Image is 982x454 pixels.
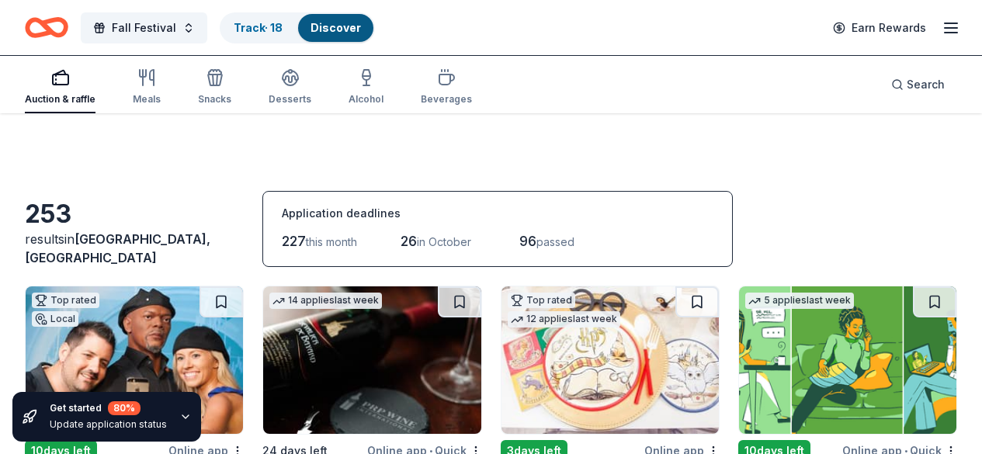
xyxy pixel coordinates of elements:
div: 80 % [108,401,141,415]
button: Snacks [198,62,231,113]
button: Alcohol [349,62,383,113]
span: in [25,231,210,265]
div: 14 applies last week [269,293,382,309]
button: Desserts [269,62,311,113]
div: Local [32,311,78,327]
button: Auction & raffle [25,62,95,113]
img: Image for Oriental Trading [501,286,719,434]
button: Track· 18Discover [220,12,375,43]
div: Top rated [508,293,575,308]
button: Beverages [421,62,472,113]
span: Search [907,75,945,94]
div: Meals [133,93,161,106]
span: this month [306,235,357,248]
span: 96 [519,233,536,249]
div: Update application status [50,418,167,431]
button: Fall Festival [81,12,207,43]
span: passed [536,235,574,248]
div: 12 applies last week [508,311,620,328]
div: 5 applies last week [745,293,854,309]
div: results [25,230,244,267]
div: Application deadlines [282,204,713,223]
button: Meals [133,62,161,113]
div: Auction & raffle [25,93,95,106]
img: Image for BetterHelp Social Impact [739,286,956,434]
span: 227 [282,233,306,249]
a: Earn Rewards [824,14,935,42]
a: Track· 18 [234,21,283,34]
div: Snacks [198,93,231,106]
div: 253 [25,199,244,230]
img: Image for PRP Wine International [263,286,481,434]
span: [GEOGRAPHIC_DATA], [GEOGRAPHIC_DATA] [25,231,210,265]
span: Fall Festival [112,19,176,37]
div: Get started [50,401,167,415]
a: Home [25,9,68,46]
div: Desserts [269,93,311,106]
div: Top rated [32,293,99,308]
div: Alcohol [349,93,383,106]
a: Discover [311,21,361,34]
img: Image for Hollywood Wax Museum (Hollywood) [26,286,243,434]
span: in October [417,235,471,248]
span: 26 [401,233,417,249]
div: Beverages [421,93,472,106]
button: Search [879,69,957,100]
